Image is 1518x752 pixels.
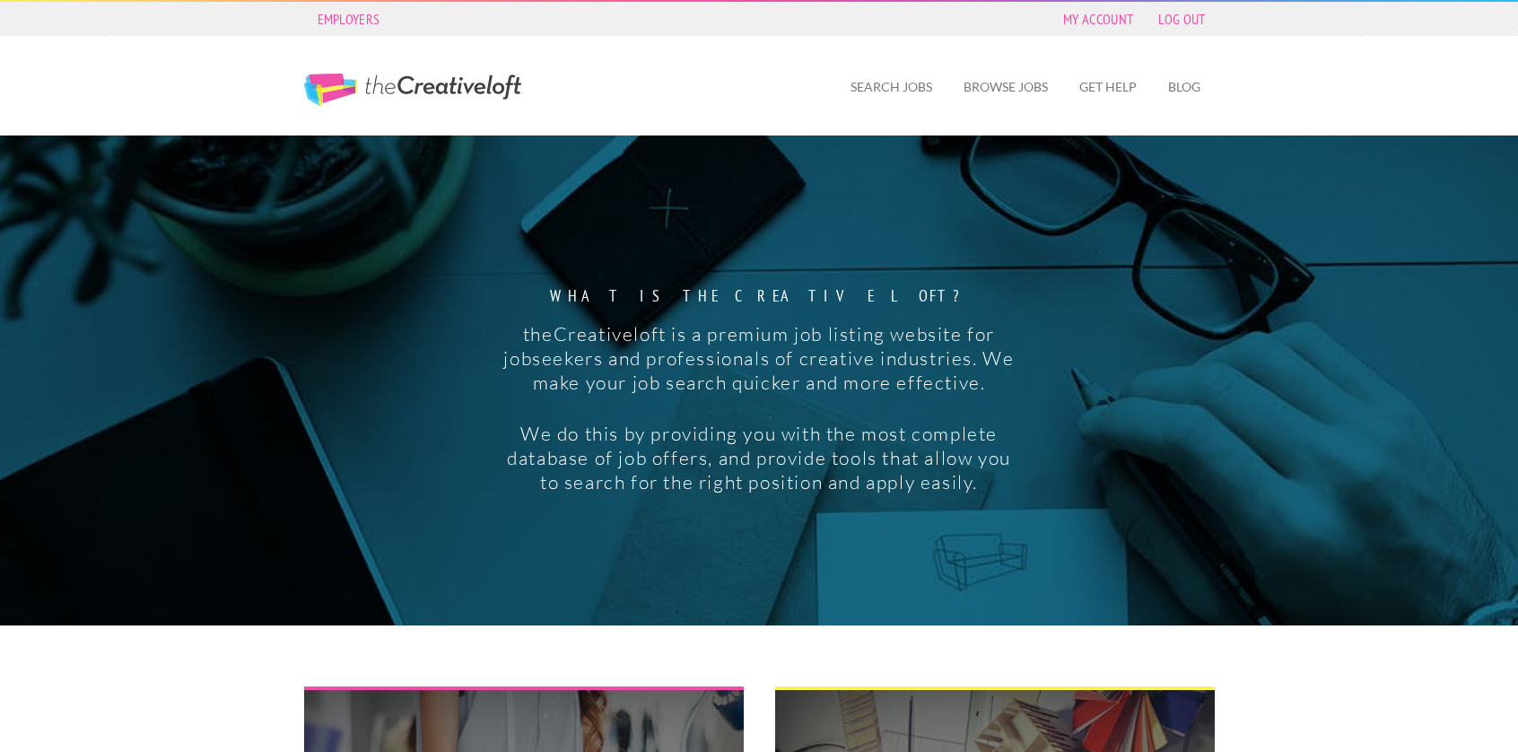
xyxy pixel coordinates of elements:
p: We do this by providing you with the most complete database of job offers, and provide tools that... [500,422,1017,494]
a: The Creative Loft [304,74,521,106]
strong: What is the creative loft? [500,288,1017,304]
a: Log Out [1149,6,1214,31]
a: Get Help [1065,66,1151,108]
a: Search Jobs [836,66,947,108]
a: Browse Jobs [949,66,1062,108]
a: Employers [309,6,389,31]
p: theCreativeloft is a premium job listing website for jobseekers and professionals of creative ind... [500,322,1017,395]
a: Blog [1154,66,1215,108]
a: My Account [1054,6,1142,31]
